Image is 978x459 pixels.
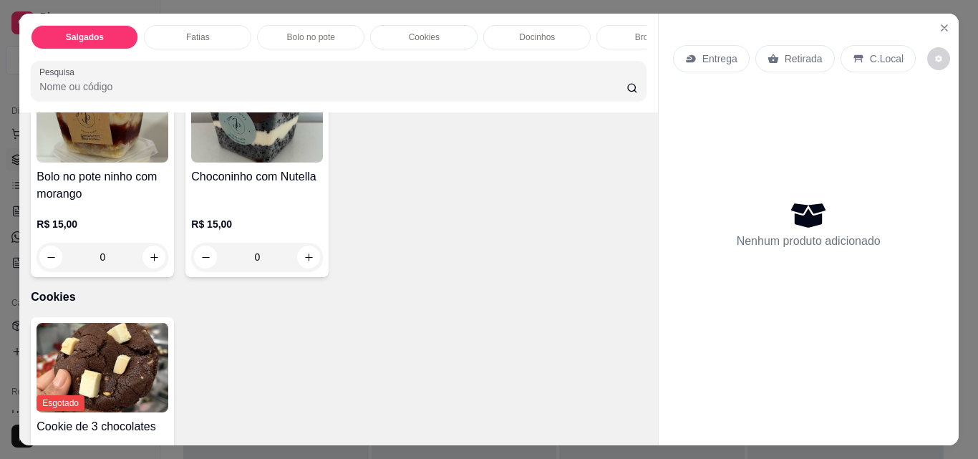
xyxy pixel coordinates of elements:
img: product-image [191,73,323,163]
button: decrease-product-quantity [927,47,950,70]
label: Pesquisa [39,66,79,78]
p: R$ 15,00 [191,217,323,231]
p: Cookies [31,289,646,306]
img: product-image [37,73,168,163]
p: Cookies [409,32,440,43]
h4: Cookie de 3 chocolates [37,418,168,435]
h4: Bolo no pote ninho com morango [37,168,168,203]
p: C.Local [870,52,904,66]
input: Pesquisa [39,79,626,94]
span: Esgotado [37,395,84,411]
h4: Choconinho com Nutella [191,168,323,185]
p: Bolo no pote [287,32,335,43]
button: decrease-product-quantity [39,246,62,269]
button: increase-product-quantity [297,246,320,269]
p: Retirada [785,52,823,66]
button: decrease-product-quantity [194,246,217,269]
p: Docinhos [519,32,555,43]
p: Fatias [186,32,210,43]
p: Nenhum produto adicionado [737,233,881,250]
p: Brownie [635,32,666,43]
button: increase-product-quantity [142,246,165,269]
button: Close [933,16,956,39]
p: R$ 15,00 [37,217,168,231]
img: product-image [37,323,168,412]
p: Salgados [66,32,104,43]
p: Entrega [702,52,737,66]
